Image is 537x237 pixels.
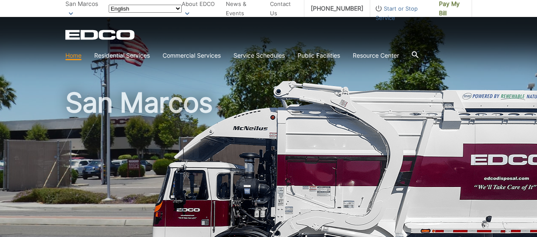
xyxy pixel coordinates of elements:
a: Resource Center [353,51,399,60]
a: Residential Services [94,51,150,60]
a: EDCD logo. Return to the homepage. [65,30,136,40]
select: Select a language [109,5,182,13]
a: Commercial Services [163,51,221,60]
a: Service Schedules [233,51,285,60]
a: Public Facilities [298,51,340,60]
a: Home [65,51,82,60]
